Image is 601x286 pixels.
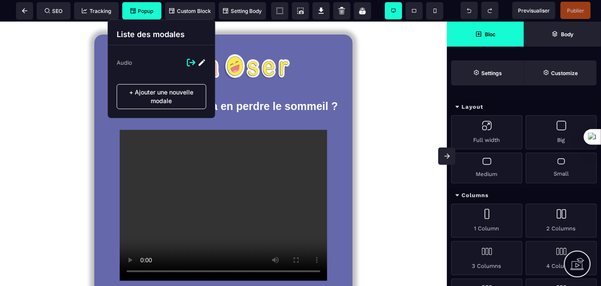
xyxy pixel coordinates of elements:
[117,59,132,66] p: Audio
[451,241,522,275] div: 3 Columns
[512,2,555,19] span: Preview
[526,115,597,149] div: Big
[524,22,601,47] span: Open Layer Manager
[451,153,522,183] div: Medium
[82,8,111,14] span: Tracking
[292,2,309,19] span: Screenshot
[101,76,346,93] text: Vous êtes stressé.e à en perdre le sommeil ?
[561,31,573,38] strong: Body
[451,204,522,238] div: 1 Column
[271,2,288,19] span: View components
[518,7,550,14] span: Previsualiser
[198,58,206,67] img: Edit Icon
[524,60,597,85] span: Open Style Manager
[551,70,578,76] strong: Customize
[45,8,63,14] span: SEO
[117,84,206,109] p: + Ajouter une nouvelle modale
[567,7,584,14] span: Publier
[187,58,195,67] img: Exit Icon
[451,60,524,85] span: Settings
[526,204,597,238] div: 2 Columns
[447,99,601,115] div: Layout
[447,22,524,47] span: Open Blocks
[481,70,502,76] strong: Settings
[157,32,290,57] img: Logo YakaOser
[526,153,597,183] div: Small
[485,31,496,38] strong: Bloc
[169,8,211,14] span: Custom Block
[447,188,601,204] div: Columns
[223,8,262,14] span: Setting Body
[451,115,522,149] div: Full width
[130,8,154,14] span: Popup
[526,241,597,275] div: 4 Columns
[117,28,206,41] p: Liste des modales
